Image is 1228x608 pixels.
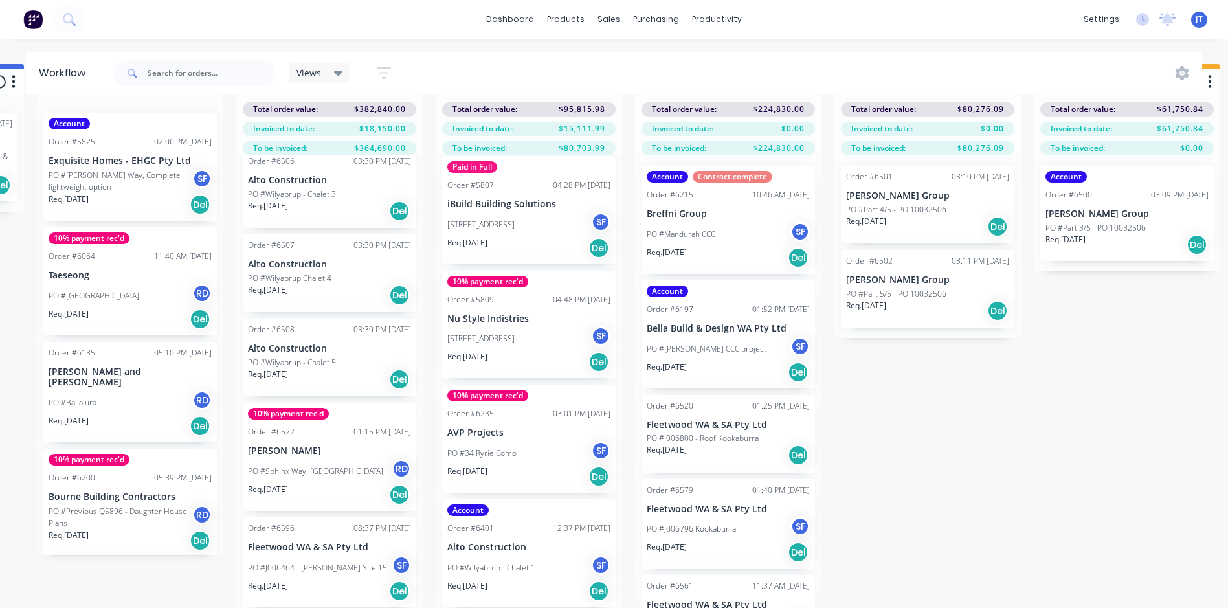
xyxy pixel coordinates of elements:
[253,123,315,135] span: Invoiced to date:
[846,300,886,311] p: Req. [DATE]
[253,142,307,154] span: To be invoiced:
[790,337,810,356] div: SF
[243,403,416,511] div: 10% payment rec'dOrder #652201:15 PM [DATE][PERSON_NAME]PO #Sphinx Way, [GEOGRAPHIC_DATA]RDReq.[D...
[248,175,411,186] p: Alto Construction
[447,199,610,210] p: iBuild Building Solutions
[642,395,815,473] div: Order #652001:25 PM [DATE]Fleetwood WA & SA Pty LtdPO #J006800 - Roof KookaburraReq.[DATE]Del
[442,385,616,493] div: 10% payment rec'dOrder #623503:01 PM [DATE]AVP ProjectsPO #34 Ryrie ComoSFReq.[DATE]Del
[442,271,616,379] div: 10% payment rec'dOrder #580904:48 PM [DATE]Nu Style Indistries[STREET_ADDRESS]SFReq.[DATE]Del
[248,155,295,167] div: Order #6506
[1045,222,1146,234] p: PO #Part 3/5 - PO 10032506
[192,390,212,410] div: RD
[647,361,687,373] p: Req. [DATE]
[248,200,288,212] p: Req. [DATE]
[588,466,609,487] div: Del
[248,259,411,270] p: Alto Construction
[248,580,288,592] p: Req. [DATE]
[642,166,815,274] div: AccountContract completeOrder #621510:46 AM [DATE]Breffni GroupPO #Mandurah CCCSFReq.[DATE]Del
[354,104,406,115] span: $382,840.00
[752,484,810,496] div: 01:40 PM [DATE]
[148,60,276,86] input: Search for orders...
[753,142,805,154] span: $224,830.00
[788,445,809,466] div: Del
[642,479,815,569] div: Order #657901:40 PM [DATE]Fleetwood WA & SA Pty LtdPO #J006796 KookaburraSFReq.[DATE]Del
[553,294,610,306] div: 04:48 PM [DATE]
[154,251,212,262] div: 11:40 AM [DATE]
[987,216,1008,237] div: Del
[389,581,410,602] div: Del
[957,104,1004,115] span: $80,276.09
[1187,234,1207,255] div: Del
[841,166,1014,243] div: Order #650103:10 PM [DATE][PERSON_NAME] GroupPO #Part 4/5 - PO 10032506Req.[DATE]Del
[392,556,411,575] div: SF
[43,342,217,443] div: Order #613505:10 PM [DATE][PERSON_NAME] and [PERSON_NAME]PO #BallajuraRDReq.[DATE]Del
[647,484,693,496] div: Order #6579
[49,506,192,529] p: PO #Previous Q5896 - Daughter House Plans
[447,427,610,438] p: AVP Projects
[190,530,210,551] div: Del
[790,222,810,242] div: SF
[647,580,693,592] div: Order #6561
[447,161,497,173] div: Paid in Full
[952,171,1009,183] div: 03:10 PM [DATE]
[647,323,810,334] p: Bella Build & Design WA Pty Ltd
[788,542,809,563] div: Del
[588,352,609,372] div: Del
[1157,123,1203,135] span: $61,750.84
[781,123,805,135] span: $0.00
[447,447,517,459] p: PO #34 Ryrie Como
[627,10,686,29] div: purchasing
[752,189,810,201] div: 10:46 AM [DATE]
[846,190,1009,201] p: [PERSON_NAME] Group
[559,123,605,135] span: $15,111.99
[154,472,212,484] div: 05:39 PM [DATE]
[591,10,627,29] div: sales
[49,270,212,281] p: Taeseong
[647,420,810,431] p: Fleetwood WA & SA Pty Ltd
[243,517,416,607] div: Order #659608:37 PM [DATE]Fleetwood WA & SA Pty LtdPO #J006464 - [PERSON_NAME] Site 15SFReq.[DATE...
[248,542,411,553] p: Fleetwood WA & SA Pty Ltd
[591,326,610,346] div: SF
[389,201,410,221] div: Del
[23,10,43,29] img: Factory
[359,123,406,135] span: $18,150.00
[43,227,217,335] div: 10% payment rec'dOrder #606411:40 AM [DATE]TaeseongPO #[GEOGRAPHIC_DATA]RDReq.[DATE]Del
[591,556,610,575] div: SF
[248,562,387,574] p: PO #J006464 - [PERSON_NAME] Site 15
[846,288,946,300] p: PO #Part 5/5 - PO 10032506
[1051,104,1115,115] span: Total order value:
[541,10,591,29] div: products
[447,408,494,420] div: Order #6235
[248,240,295,251] div: Order #6507
[49,347,95,359] div: Order #6135
[851,142,906,154] span: To be invoiced:
[49,530,89,541] p: Req. [DATE]
[846,204,946,216] p: PO #Part 4/5 - PO 10032506
[447,504,489,516] div: Account
[1151,189,1209,201] div: 03:09 PM [DATE]
[553,179,610,191] div: 04:28 PM [DATE]
[447,276,528,287] div: 10% payment rec'd
[647,286,688,297] div: Account
[846,216,886,227] p: Req. [DATE]
[248,357,336,368] p: PO #Wilyabrup - Chalet 5
[447,542,610,553] p: Alto Construction
[192,169,212,188] div: SF
[49,472,95,484] div: Order #6200
[243,234,416,312] div: Order #650703:30 PM [DATE]Alto ConstructionPO #Wilyabrup Chalet 4Req.[DATE]Del
[642,280,815,388] div: AccountOrder #619701:52 PM [DATE]Bella Build & Design WA Pty LtdPO #[PERSON_NAME] CCC projectSFRe...
[1051,123,1112,135] span: Invoiced to date:
[647,208,810,220] p: Breffni Group
[647,229,715,240] p: PO #Mandurah CCC
[652,104,717,115] span: Total order value:
[248,426,295,438] div: Order #6522
[49,366,212,388] p: [PERSON_NAME] and [PERSON_NAME]
[49,136,95,148] div: Order #5825
[846,275,1009,286] p: [PERSON_NAME] Group
[190,194,210,215] div: Del
[588,238,609,258] div: Del
[1045,208,1209,220] p: [PERSON_NAME] Group
[480,10,541,29] a: dashboard
[392,459,411,479] div: RD
[1077,10,1126,29] div: settings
